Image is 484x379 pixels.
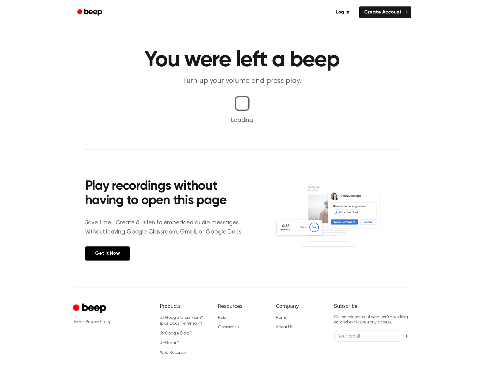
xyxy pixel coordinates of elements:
[218,303,266,310] h6: Resources
[85,49,399,71] h1: You were left a beep
[7,116,477,125] p: Loading
[160,331,165,336] i: for
[276,325,293,330] a: About Us
[73,319,150,325] div: ·
[160,341,179,345] a: forGmail™
[160,341,165,345] i: for
[400,334,411,338] button: Subscribe
[73,320,85,324] a: Terms
[359,6,411,18] a: Create Account
[160,303,208,310] h6: Products
[85,179,250,208] h2: Play recordings without having to open this page
[330,5,356,19] a: Log in
[85,218,250,237] p: Save time....Create & listen to embedded audio messages without leaving Google Classroom, Gmail, ...
[218,325,239,330] a: Contact Us
[276,316,287,320] a: Home
[160,316,204,326] a: forGoogle Classroom™ (plus Docs™ + Gmail™)
[124,76,360,86] p: Turn up your volume and press play.
[218,316,226,320] a: Help
[275,177,399,260] img: Voice Comments on Docs and Recording Widget
[73,303,108,315] a: Cruip
[86,320,111,324] a: Privacy Policy
[334,315,411,326] p: Get sneak peeks of what we’re working on and exclusive early access.
[160,331,192,336] a: forGoogle Docs™
[73,6,108,18] a: Beep
[334,303,411,310] h6: Subscribe
[334,331,400,342] input: Your email
[160,316,165,320] i: for
[160,351,187,355] a: Web Recorder
[85,246,130,261] a: Get It Now
[276,303,324,310] h6: Company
